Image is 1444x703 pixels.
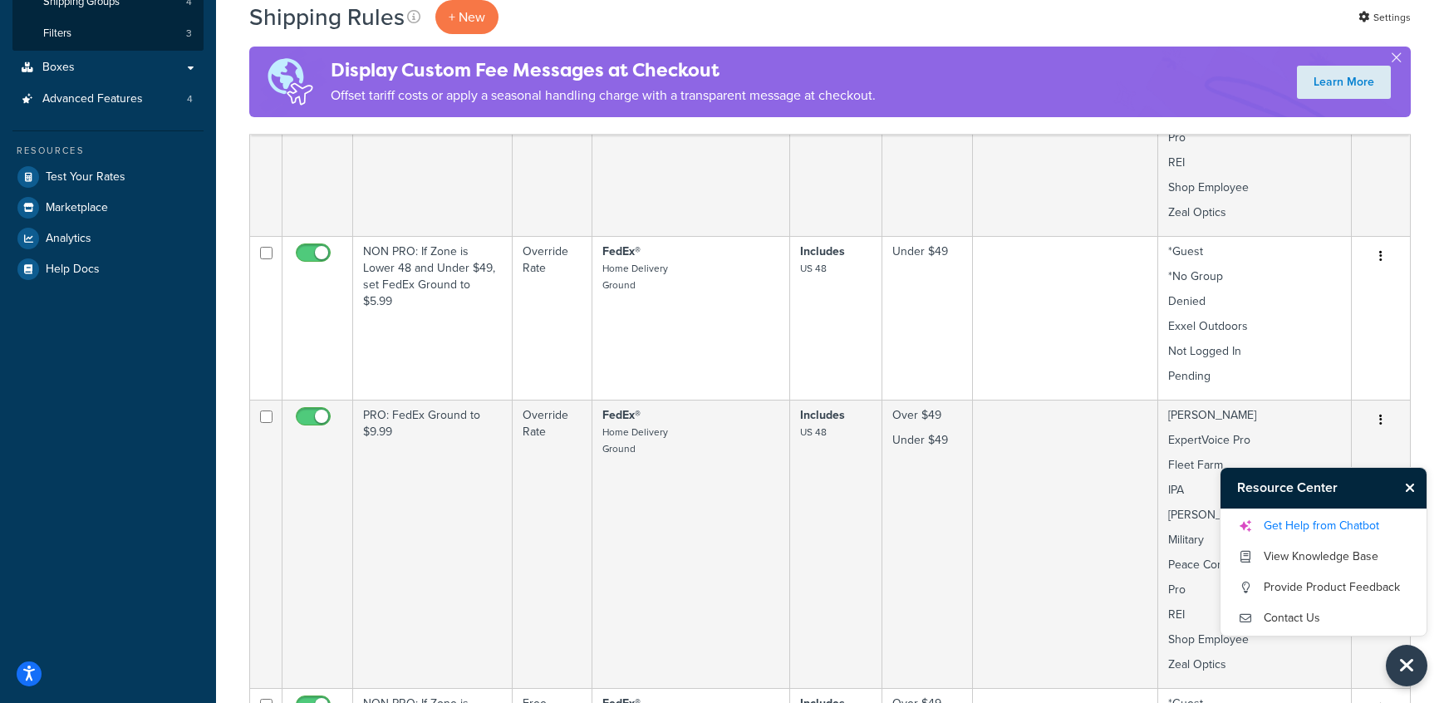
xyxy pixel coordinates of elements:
td: *Guest [1158,236,1352,400]
span: Boxes [42,61,75,75]
p: Peace Corp [1168,557,1341,573]
span: Test Your Rates [46,170,125,184]
p: Offset tariff costs or apply a seasonal handling charge with a transparent message at checkout. [331,84,876,107]
span: Analytics [46,232,91,246]
p: Shop Employee [1168,179,1341,196]
td: NON PRO: If Zone is Lower 48 and Under $49, set FedEx Ground to $5.99 [353,236,513,400]
span: Help Docs [46,263,100,277]
h1: Shipping Rules [249,1,405,33]
strong: Includes [800,406,845,424]
a: Provide Product Feedback [1237,574,1410,601]
strong: Includes [800,243,845,260]
td: Override Rate [513,236,592,400]
a: Advanced Features 4 [12,84,204,115]
span: Filters [43,27,71,41]
a: Filters 3 [12,18,204,49]
strong: FedEx® [602,243,641,260]
small: Home Delivery Ground [602,425,668,456]
a: View Knowledge Base [1237,543,1410,570]
p: *No Group [1168,268,1341,285]
div: Resources [12,144,204,158]
a: Marketplace [12,193,204,223]
p: Shop Employee [1168,632,1341,648]
p: IPA [1168,482,1341,499]
td: Under $49 [882,236,973,400]
h4: Display Custom Fee Messages at Checkout [331,57,876,84]
small: US 48 [800,425,827,440]
p: Pro [1168,582,1341,598]
img: duties-banner-06bc72dcb5fe05cb3f9472aba00be2ae8eb53ab6f0d8bb03d382ba314ac3c341.png [249,47,331,117]
p: Exxel Outdoors [1168,318,1341,335]
a: Settings [1358,6,1411,29]
td: [PERSON_NAME] [1158,400,1352,688]
p: Pro [1168,130,1341,146]
strong: FedEx® [602,406,641,424]
p: REI [1168,155,1341,171]
li: Filters [12,18,204,49]
span: 4 [187,92,193,106]
a: Boxes [12,52,204,83]
p: Fleet Farm [1168,457,1341,474]
a: Learn More [1297,66,1391,99]
p: Zeal Optics [1168,656,1341,673]
span: Advanced Features [42,92,143,106]
li: Advanced Features [12,84,204,115]
td: Override Rate [513,400,592,688]
p: Not Logged In [1168,343,1341,360]
button: Close Resource Center [1386,645,1427,686]
a: Analytics [12,224,204,253]
p: Under $49 [892,432,962,449]
p: Military [1168,532,1341,548]
button: Close Resource Center [1397,478,1427,498]
p: [PERSON_NAME] Adventures [1168,507,1341,524]
p: REI [1168,607,1341,623]
p: Denied [1168,293,1341,310]
a: Help Docs [12,254,204,284]
td: PRO: FedEx Ground to $9.99 [353,400,513,688]
span: 3 [186,27,192,41]
a: Test Your Rates [12,162,204,192]
p: ExpertVoice Pro [1168,432,1341,449]
small: US 48 [800,261,827,276]
span: Marketplace [46,201,108,215]
h3: Resource Center [1221,468,1397,508]
td: Over $49 [882,400,973,688]
a: Get Help from Chatbot [1237,513,1410,539]
a: Contact Us [1237,605,1410,632]
small: Home Delivery Ground [602,261,668,293]
p: Zeal Optics [1168,204,1341,221]
p: Pending [1168,368,1341,385]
